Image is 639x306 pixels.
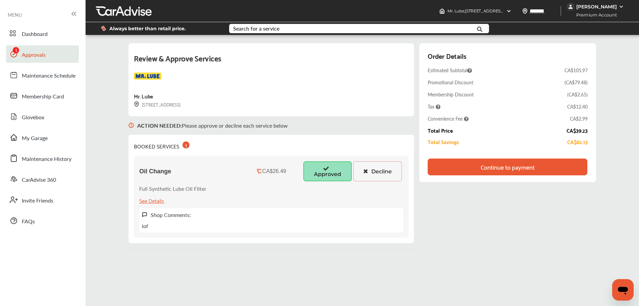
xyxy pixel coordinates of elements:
span: Approvals [22,51,46,59]
div: Search for a service [233,26,279,31]
div: 1 [182,141,190,148]
button: Approved [303,161,352,181]
a: Dashboard [6,25,79,42]
div: [PERSON_NAME] [576,4,617,10]
a: Approvals [6,45,79,63]
a: Maintenance History [6,149,79,167]
div: ( CA$79.48 ) [565,79,588,86]
div: Order Details [428,50,466,61]
div: Mr. Lube [134,91,153,100]
div: Promotional Discount [428,79,473,86]
span: Always better than retail price. [109,26,186,31]
div: Membership Discount [428,91,474,98]
span: Estimated Subtotal [428,67,472,74]
a: FAQs [6,212,79,229]
div: See Details [139,196,164,205]
img: svg+xml;base64,PHN2ZyB3aWR0aD0iMTYiIGhlaWdodD0iMTciIHZpZXdCb3g9IjAgMCAxNiAxNyIgZmlsbD0ibm9uZSIgeG... [134,101,139,107]
a: Membership Card [6,87,79,104]
div: [STREET_ADDRESS] [134,100,180,108]
div: CA$26.49 [262,168,286,174]
div: CA$39.23 [567,127,588,133]
span: Premium Account [567,11,622,18]
img: location_vector.a44bc228.svg [522,8,528,14]
p: Full Synthetic Lube Oil Filter [139,185,206,192]
span: Mr. Lube , [STREET_ADDRESS] [GEOGRAPHIC_DATA] , N6L 0E3 [447,8,566,13]
img: WGsFRI8htEPBVLJbROoPRyZpYNWhNONpIPPETTm6eUC0GeLEiAAAAAElFTkSuQmCC [619,4,624,9]
div: CA$82.13 [567,139,588,145]
div: BOOKED SERVICES [134,140,190,150]
div: Review & Approve Services [134,51,409,73]
a: CarAdvise 360 [6,170,79,188]
img: svg+xml;base64,PHN2ZyB3aWR0aD0iMTYiIGhlaWdodD0iMTciIHZpZXdCb3g9IjAgMCAxNiAxNyIgZmlsbD0ibm9uZSIgeG... [128,116,134,135]
span: Maintenance Schedule [22,72,75,80]
span: Glovebox [22,113,44,122]
span: My Garage [22,134,48,143]
div: Total Savings [428,139,459,145]
div: ( CA$2.65 ) [567,91,588,98]
img: svg+xml;base64,PHN2ZyB3aWR0aD0iMTYiIGhlaWdodD0iMTciIHZpZXdCb3g9IjAgMCAxNiAxNyIgZmlsbD0ibm9uZSIgeG... [142,212,147,218]
div: CA$2.99 [570,115,588,122]
span: FAQs [22,217,35,226]
a: Glovebox [6,108,79,125]
label: Shop Comments: [151,211,191,219]
button: Decline [353,161,402,181]
span: MENU [8,12,22,17]
img: jVpblrzwTbfkPYzPPzSLxeg0AAAAASUVORK5CYII= [567,3,575,11]
span: Tax [428,103,440,110]
div: CA$105.97 [565,67,588,74]
img: header-down-arrow.9dd2ce7d.svg [506,8,512,14]
span: Convenience Fee [428,115,469,122]
span: Invite Friends [22,196,53,205]
img: logo-mr-lube.png [134,73,161,86]
span: CarAdvise 360 [22,176,56,184]
b: ACTION NEEDED : [137,122,182,129]
div: Continue to payment [481,164,535,170]
p: lof [142,222,148,230]
p: Please approve or decline each service below [137,122,288,129]
div: Total Price [428,127,453,133]
img: dollor_label_vector.a70140d1.svg [101,26,106,31]
a: Invite Friends [6,191,79,209]
a: Maintenance Schedule [6,66,79,84]
iframe: Button to launch messaging window [612,279,634,301]
span: Oil Change [139,168,171,175]
img: header-home-logo.8d720a4f.svg [439,8,445,14]
span: Membership Card [22,92,64,101]
a: My Garage [6,129,79,146]
span: Maintenance History [22,155,71,164]
span: Dashboard [22,30,48,39]
div: CA$12.40 [567,103,588,110]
